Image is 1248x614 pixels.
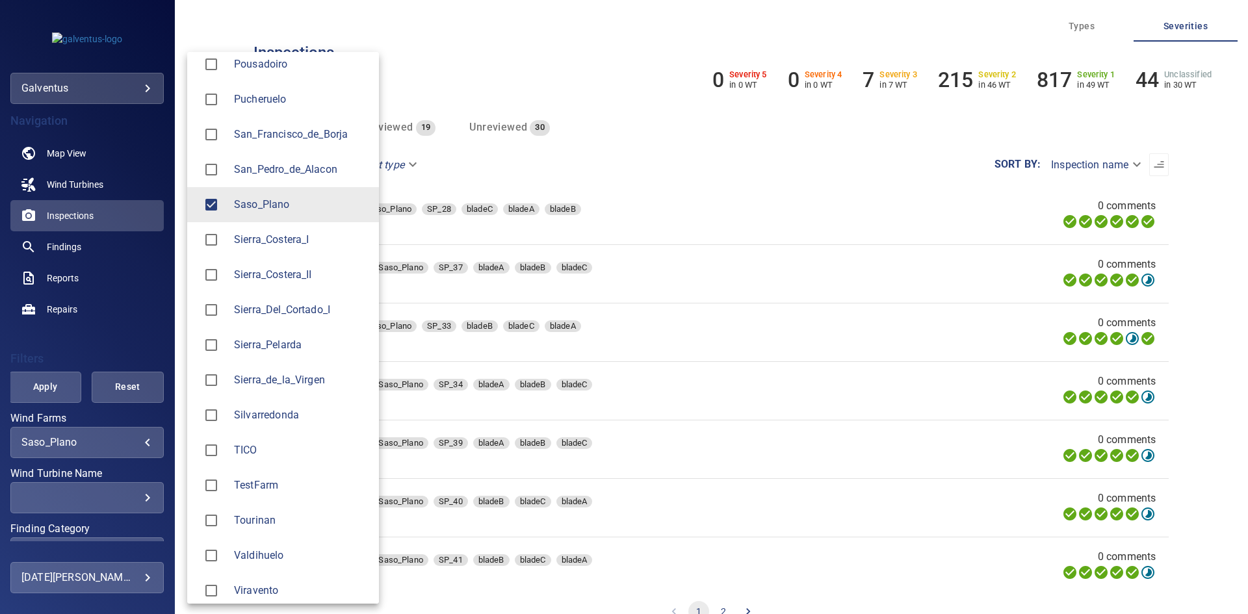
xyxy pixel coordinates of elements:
[198,366,225,394] span: Sierra_de_la_Virgen
[234,442,369,458] span: TICO
[234,57,369,72] span: Pousadoiro
[198,472,225,499] span: TestFarm
[234,57,369,72] div: Wind Farms Pousadoiro
[234,407,369,423] div: Wind Farms Silvarredonda
[234,478,369,493] span: TestFarm
[198,51,225,78] span: Pousadoiro
[234,232,369,248] span: Sierra_Costera_I
[234,232,369,248] div: Wind Farms Sierra_Costera_I
[234,92,369,107] div: Wind Farms Pucheruelo
[198,402,225,429] span: Silvarredonda
[234,162,369,177] span: San_Pedro_de_Alacon
[234,197,369,212] span: Saso_Plano
[234,267,369,283] div: Wind Farms Sierra_Costera_II
[234,442,369,458] div: Wind Farms TICO
[234,197,369,212] div: Wind Farms Saso_Plano
[198,507,225,534] span: Tourinan
[198,86,225,113] span: Pucheruelo
[234,548,369,563] span: Valdihuelo
[234,337,369,353] span: Sierra_Pelarda
[234,92,369,107] span: Pucheruelo
[234,337,369,353] div: Wind Farms Sierra_Pelarda
[234,127,369,142] div: Wind Farms San_Francisco_de_Borja
[234,127,369,142] span: San_Francisco_de_Borja
[198,542,225,569] span: Valdihuelo
[234,583,369,598] span: Viravento
[198,226,225,253] span: Sierra_Costera_I
[234,478,369,493] div: Wind Farms TestFarm
[198,121,225,148] span: San_Francisco_de_Borja
[198,156,225,183] span: San_Pedro_de_Alacon
[198,331,225,359] span: Sierra_Pelarda
[234,407,369,423] span: Silvarredonda
[198,261,225,288] span: Sierra_Costera_II
[198,296,225,324] span: Sierra_Del_Cortado_I
[234,583,369,598] div: Wind Farms Viravento
[234,302,369,318] span: Sierra_Del_Cortado_I
[234,548,369,563] div: Wind Farms Valdihuelo
[198,191,225,218] span: Saso_Plano
[234,302,369,318] div: Wind Farms Sierra_Del_Cortado_I
[234,267,369,283] span: Sierra_Costera_II
[234,162,369,177] div: Wind Farms San_Pedro_de_Alacon
[198,437,225,464] span: TICO
[234,372,369,388] div: Wind Farms Sierra_de_la_Virgen
[234,372,369,388] span: Sierra_de_la_Virgen
[198,577,225,604] span: Viravento
[234,513,369,528] span: Tourinan
[234,513,369,528] div: Wind Farms Tourinan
